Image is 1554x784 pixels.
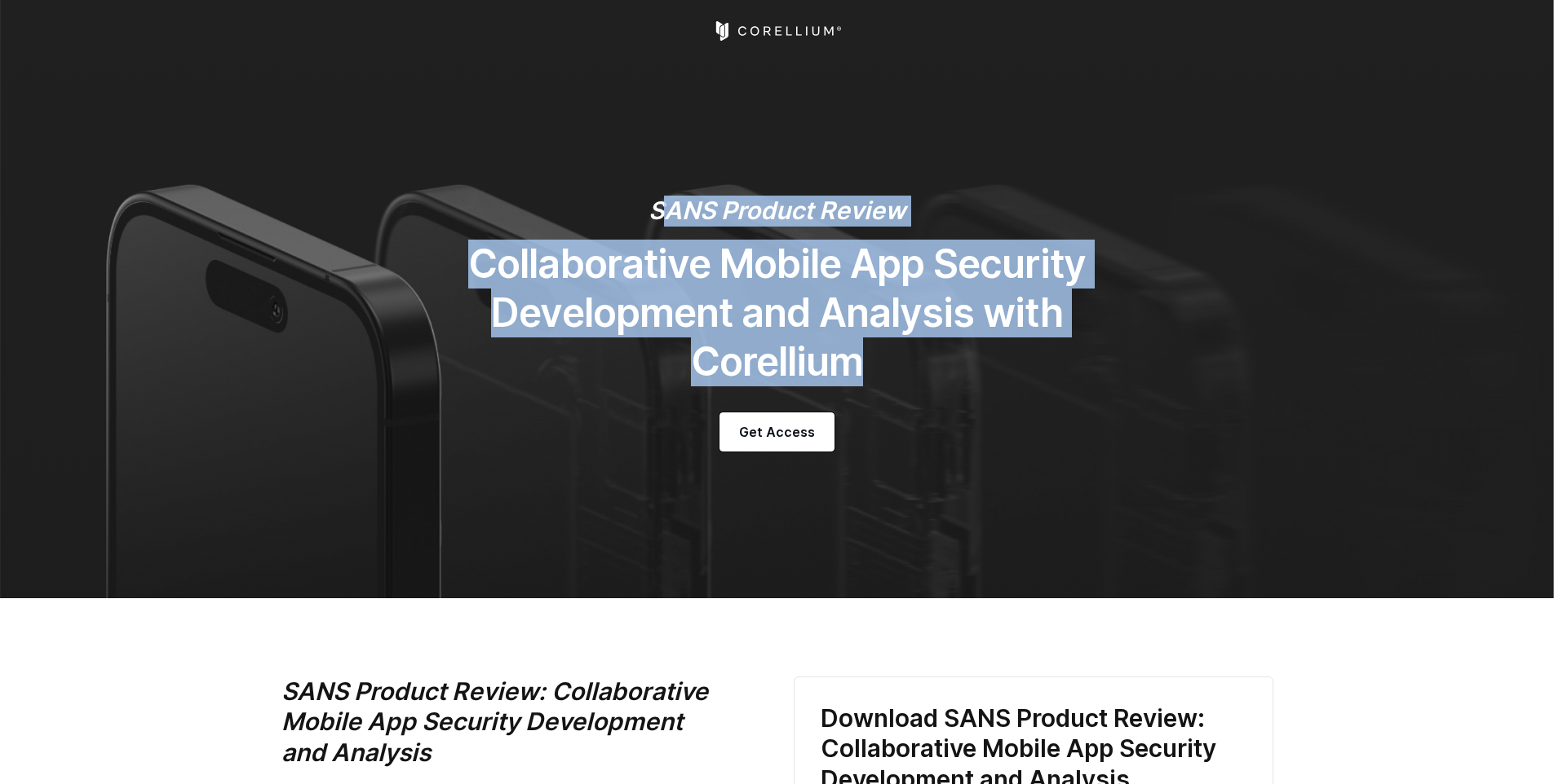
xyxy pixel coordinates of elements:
[649,196,905,225] em: SANS Product Review
[410,240,1144,386] h1: Collaborative Mobile App Security Development and Analysis with Corellium
[281,676,708,767] i: SANS Product Review: Collaborative Mobile App Security Development and Analysis
[739,422,815,442] span: Get Access
[712,21,842,41] a: Corellium Home
[719,412,835,451] a: Get Access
